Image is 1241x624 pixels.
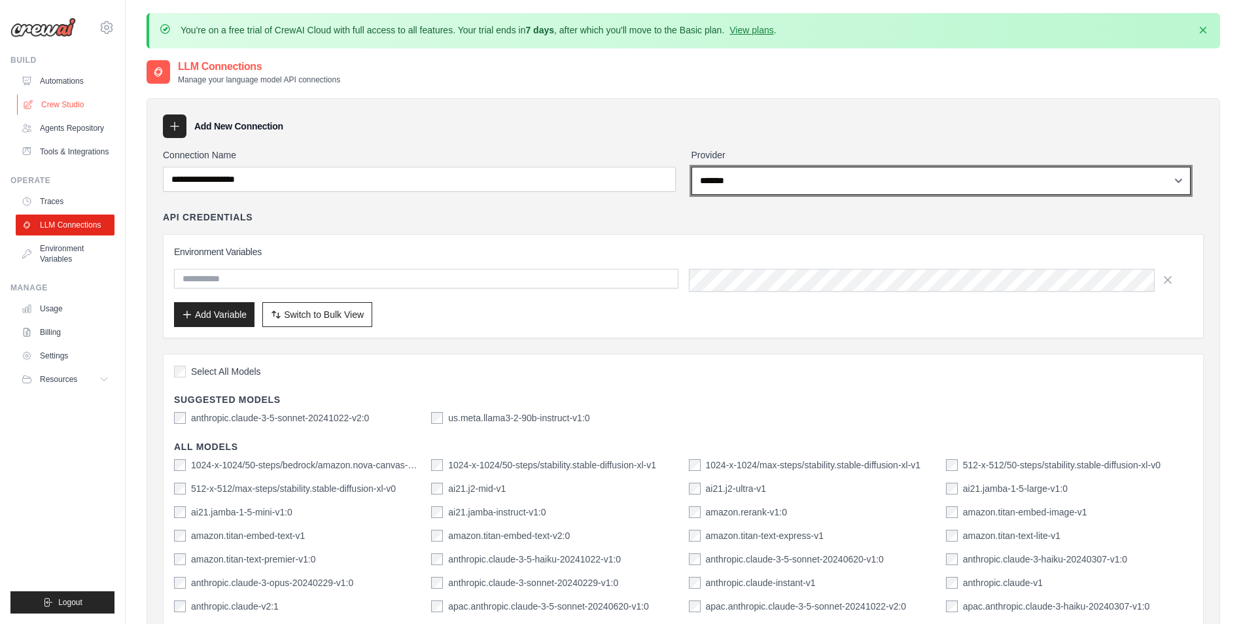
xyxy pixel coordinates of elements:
[174,302,254,327] button: Add Variable
[174,600,186,612] input: anthropic.claude-v2:1
[174,440,1193,453] h4: All Models
[191,576,353,589] label: anthropic.claude-3-opus-20240229-v1:0
[174,393,1193,406] h4: Suggested Models
[163,148,676,162] label: Connection Name
[431,459,443,471] input: 1024-x-1024/50-steps/stability.stable-diffusion-xl-v1
[691,148,1204,162] label: Provider
[431,530,443,542] input: amazon.titan-embed-text-v2:0
[706,506,788,519] label: amazon.rerank-v1:0
[58,597,82,608] span: Logout
[191,482,396,495] label: 512-x-512/max-steps/stability.stable-diffusion-xl-v0
[706,529,824,542] label: amazon.titan-text-express-v1
[191,365,261,378] span: Select All Models
[174,459,186,471] input: 1024-x-1024/50-steps/bedrock/amazon.nova-canvas-v1:0
[191,411,369,425] label: anthropic.claude-3-5-sonnet-20241022-v2:0
[16,322,114,343] a: Billing
[284,308,364,321] span: Switch to Bulk View
[431,600,443,612] input: apac.anthropic.claude-3-5-sonnet-20240620-v1:0
[706,459,921,472] label: 1024-x-1024/max-steps/stability.stable-diffusion-xl-v1
[946,600,958,612] input: apac.anthropic.claude-3-haiku-20240307-v1:0
[16,141,114,162] a: Tools & Integrations
[40,374,77,385] span: Resources
[431,577,443,589] input: anthropic.claude-3-sonnet-20240229-v1:0
[174,366,186,377] input: Select All Models
[706,600,907,613] label: apac.anthropic.claude-3-5-sonnet-20241022-v2:0
[163,211,253,224] h4: API Credentials
[946,577,958,589] input: anthropic.claude-v1
[17,94,116,115] a: Crew Studio
[689,600,701,612] input: apac.anthropic.claude-3-5-sonnet-20241022-v2:0
[174,506,186,518] input: ai21.jamba-1-5-mini-v1:0
[689,530,701,542] input: amazon.titan-text-express-v1
[689,459,701,471] input: 1024-x-1024/max-steps/stability.stable-diffusion-xl-v1
[174,483,186,494] input: 512-x-512/max-steps/stability.stable-diffusion-xl-v0
[178,75,340,85] p: Manage your language model API connections
[448,411,589,425] label: us.meta.llama3-2-90b-instruct-v1:0
[431,553,443,565] input: anthropic.claude-3-5-haiku-20241022-v1:0
[963,529,1060,542] label: amazon.titan-text-lite-v1
[946,483,958,494] input: ai21.jamba-1-5-large-v1:0
[16,71,114,92] a: Automations
[963,506,1087,519] label: amazon.titan-embed-image-v1
[191,600,279,613] label: anthropic.claude-v2:1
[706,576,816,589] label: anthropic.claude-instant-v1
[448,482,506,495] label: ai21.j2-mid-v1
[431,483,443,494] input: ai21.j2-mid-v1
[181,24,777,37] p: You're on a free trial of CrewAI Cloud with full access to all features. Your trial ends in , aft...
[448,529,570,542] label: amazon.titan-embed-text-v2:0
[191,506,292,519] label: ai21.jamba-1-5-mini-v1:0
[10,591,114,614] button: Logout
[194,120,283,133] h3: Add New Connection
[448,553,621,566] label: anthropic.claude-3-5-haiku-20241022-v1:0
[16,238,114,269] a: Environment Variables
[10,55,114,65] div: Build
[706,482,767,495] label: ai21.j2-ultra-v1
[946,506,958,518] input: amazon.titan-embed-image-v1
[448,459,656,472] label: 1024-x-1024/50-steps/stability.stable-diffusion-xl-v1
[174,553,186,565] input: amazon.titan-text-premier-v1:0
[963,459,1161,472] label: 512-x-512/50-steps/stability.stable-diffusion-xl-v0
[10,283,114,293] div: Manage
[174,412,186,424] input: anthropic.claude-3-5-sonnet-20241022-v2:0
[16,369,114,390] button: Resources
[191,529,305,542] label: amazon.titan-embed-text-v1
[191,459,421,472] label: 1024-x-1024/50-steps/bedrock/amazon.nova-canvas-v1:0
[431,506,443,518] input: ai21.jamba-instruct-v1:0
[448,576,618,589] label: anthropic.claude-3-sonnet-20240229-v1:0
[10,18,76,37] img: Logo
[963,482,1068,495] label: ai21.jamba-1-5-large-v1:0
[706,553,884,566] label: anthropic.claude-3-5-sonnet-20240620-v1:0
[946,459,958,471] input: 512-x-512/50-steps/stability.stable-diffusion-xl-v0
[262,302,372,327] button: Switch to Bulk View
[174,530,186,542] input: amazon.titan-embed-text-v1
[963,600,1150,613] label: apac.anthropic.claude-3-haiku-20240307-v1:0
[963,553,1127,566] label: anthropic.claude-3-haiku-20240307-v1:0
[689,483,701,494] input: ai21.j2-ultra-v1
[10,175,114,186] div: Operate
[963,576,1043,589] label: anthropic.claude-v1
[525,25,554,35] strong: 7 days
[448,506,546,519] label: ai21.jamba-instruct-v1:0
[174,245,1193,258] h3: Environment Variables
[946,553,958,565] input: anthropic.claude-3-haiku-20240307-v1:0
[16,215,114,235] a: LLM Connections
[178,59,340,75] h2: LLM Connections
[431,412,443,424] input: us.meta.llama3-2-90b-instruct-v1:0
[16,191,114,212] a: Traces
[191,553,316,566] label: amazon.titan-text-premier-v1:0
[689,506,701,518] input: amazon.rerank-v1:0
[16,118,114,139] a: Agents Repository
[946,530,958,542] input: amazon.titan-text-lite-v1
[729,25,773,35] a: View plans
[16,345,114,366] a: Settings
[16,298,114,319] a: Usage
[448,600,649,613] label: apac.anthropic.claude-3-5-sonnet-20240620-v1:0
[689,553,701,565] input: anthropic.claude-3-5-sonnet-20240620-v1:0
[174,577,186,589] input: anthropic.claude-3-opus-20240229-v1:0
[689,577,701,589] input: anthropic.claude-instant-v1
